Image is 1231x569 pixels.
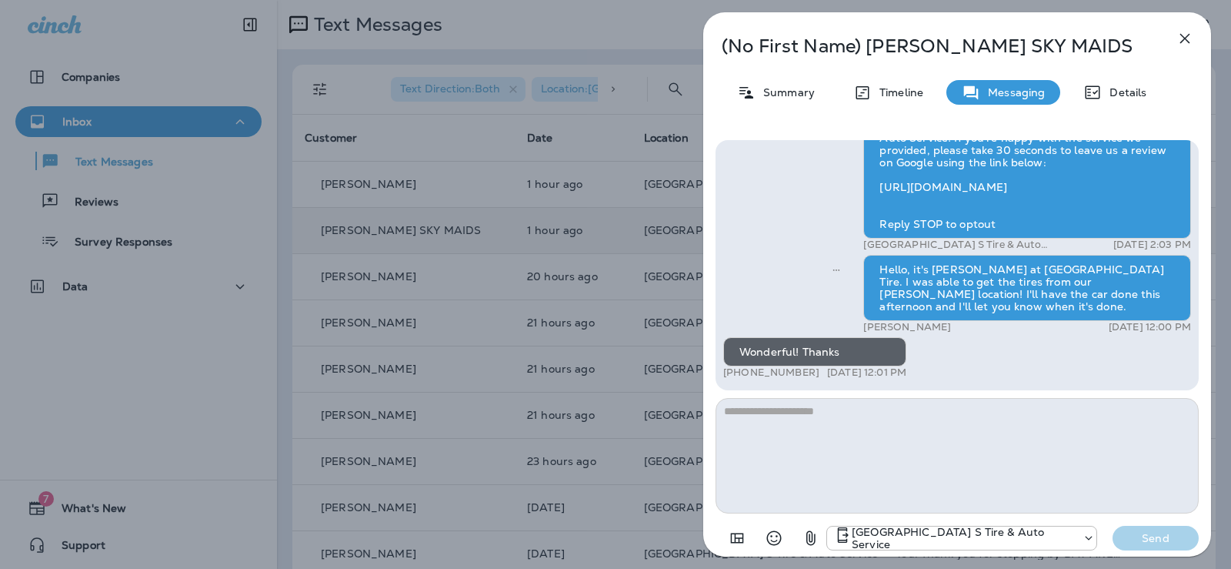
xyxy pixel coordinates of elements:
[759,523,789,554] button: Select an emoji
[1113,239,1191,251] p: [DATE] 2:03 PM
[863,321,951,333] p: [PERSON_NAME]
[980,86,1045,99] p: Messaging
[1102,86,1146,99] p: Details
[832,262,840,276] span: Sent
[852,526,1075,551] p: [GEOGRAPHIC_DATA] S Tire & Auto Service
[1109,321,1191,333] p: [DATE] 12:00 PM
[723,367,819,379] p: [PHONE_NUMBER]
[863,111,1191,239] div: Thank you for stopping by BAY AREA Point S Tire & Auto Service! If you're happy with the service ...
[872,86,923,99] p: Timeline
[827,367,906,379] p: [DATE] 12:01 PM
[827,526,1096,551] div: +1 (301) 975-0024
[723,337,906,367] div: Wonderful! Thanks
[756,86,815,99] p: Summary
[863,239,1059,251] p: [GEOGRAPHIC_DATA] S Tire & Auto Service
[722,35,1142,57] p: (No First Name) [PERSON_NAME] SKY MAIDS
[863,255,1191,321] div: Hello, it's [PERSON_NAME] at [GEOGRAPHIC_DATA] Tire. I was able to get the tires from our [PERSON...
[722,523,752,554] button: Add in a premade template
